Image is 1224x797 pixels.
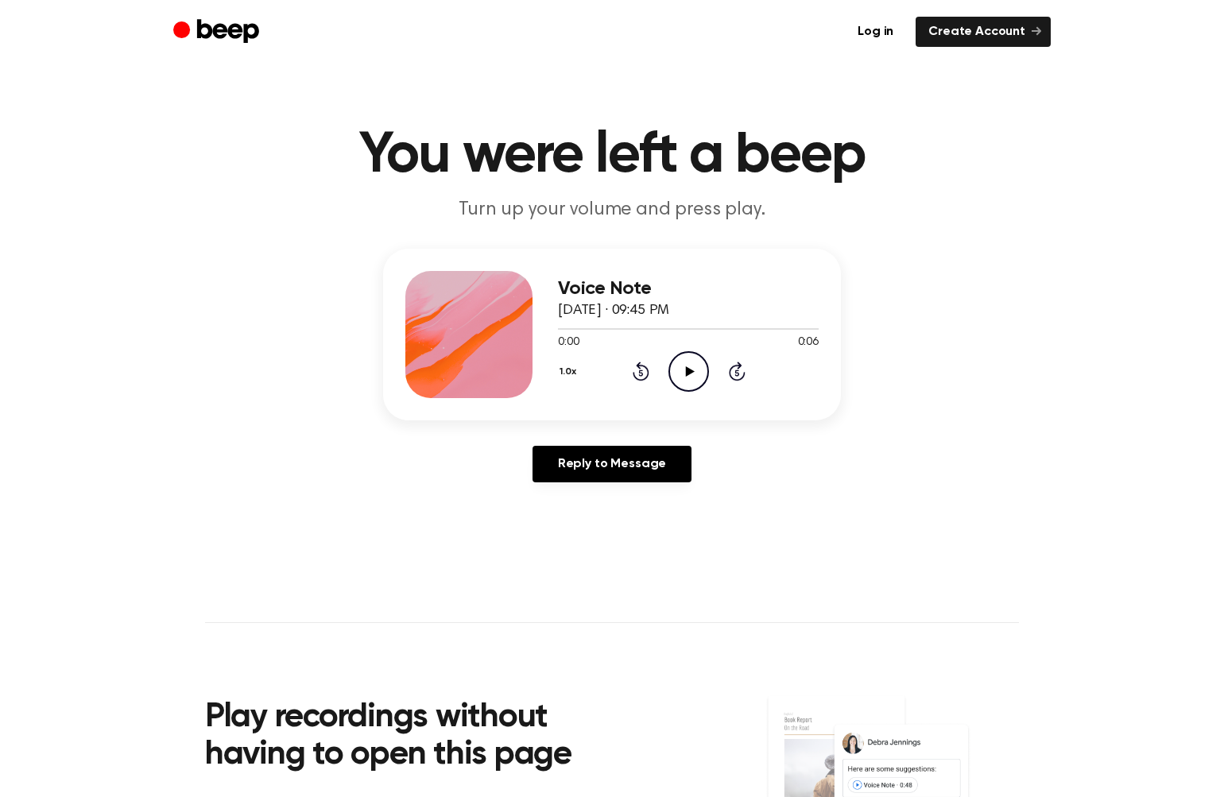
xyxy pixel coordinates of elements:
[558,335,579,351] span: 0:00
[916,17,1051,47] a: Create Account
[558,278,819,300] h3: Voice Note
[798,335,819,351] span: 0:06
[845,17,906,47] a: Log in
[558,358,583,385] button: 1.0x
[533,446,691,482] a: Reply to Message
[205,699,633,775] h2: Play recordings without having to open this page
[307,197,917,223] p: Turn up your volume and press play.
[173,17,263,48] a: Beep
[205,127,1019,184] h1: You were left a beep
[558,304,669,318] span: [DATE] · 09:45 PM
